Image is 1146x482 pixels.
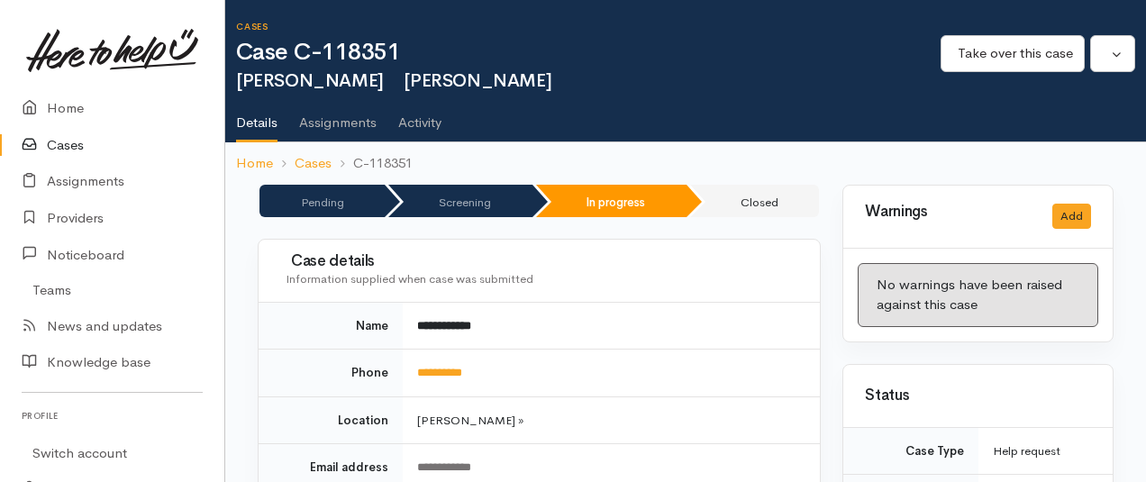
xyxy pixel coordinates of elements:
td: Name [259,303,403,350]
button: Take over this case [941,35,1085,72]
h1: Case C-118351 [236,40,941,66]
a: Cases [295,153,332,174]
li: Closed [690,185,819,217]
td: Help request [978,428,1113,475]
button: Add [1052,204,1091,230]
td: Location [259,396,403,444]
li: Screening [388,185,532,217]
li: In progress [536,185,687,217]
a: Activity [398,91,441,141]
h6: Cases [236,22,941,32]
span: [PERSON_NAME] [395,69,551,92]
a: Details [236,91,277,143]
h6: Profile [22,404,203,428]
a: Home [236,153,273,174]
nav: breadcrumb [225,142,1146,185]
h3: Status [865,387,1091,405]
td: Case Type [843,428,978,475]
h2: [PERSON_NAME] [236,71,941,91]
div: Information supplied when case was submitted [286,270,798,288]
h3: Warnings [865,204,1031,221]
td: Phone [259,350,403,397]
div: No warnings have been raised against this case [858,263,1098,327]
span: [PERSON_NAME] » [417,413,523,428]
li: Pending [259,185,385,217]
li: C-118351 [332,153,413,174]
a: Assignments [299,91,377,141]
h3: Case details [286,253,798,270]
